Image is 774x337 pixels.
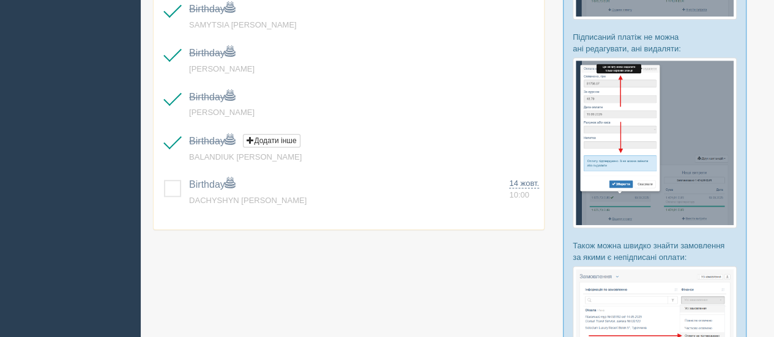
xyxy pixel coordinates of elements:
[189,136,235,146] a: Birthday
[189,20,297,29] a: SAMYTSIA [PERSON_NAME]
[509,190,529,199] span: 10:00
[189,48,235,58] a: Birthday
[189,179,235,190] a: Birthday
[189,152,302,161] a: BALANDIUK [PERSON_NAME]
[189,196,307,205] a: DACHYSHYN [PERSON_NAME]
[509,178,539,201] a: 14 жовт. 10:00
[189,4,235,14] a: Birthday
[573,240,737,263] p: Також можна швидко знайти замовлення за якими є непідписані оплати:
[509,179,539,188] span: 14 жовт.
[573,31,737,54] p: Підписаний платіж не можна ані редагувати, ані видаляти:
[243,134,300,147] button: Додати інше
[189,92,235,102] a: Birthday
[573,57,737,228] img: %D0%BF%D1%96%D0%B4%D1%82%D0%B2%D0%B5%D1%80%D0%B4%D0%B6%D0%B5%D0%BD%D0%BD%D1%8F-%D0%BE%D0%BF%D0%BB...
[189,108,255,117] a: [PERSON_NAME]
[189,64,255,73] a: [PERSON_NAME]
